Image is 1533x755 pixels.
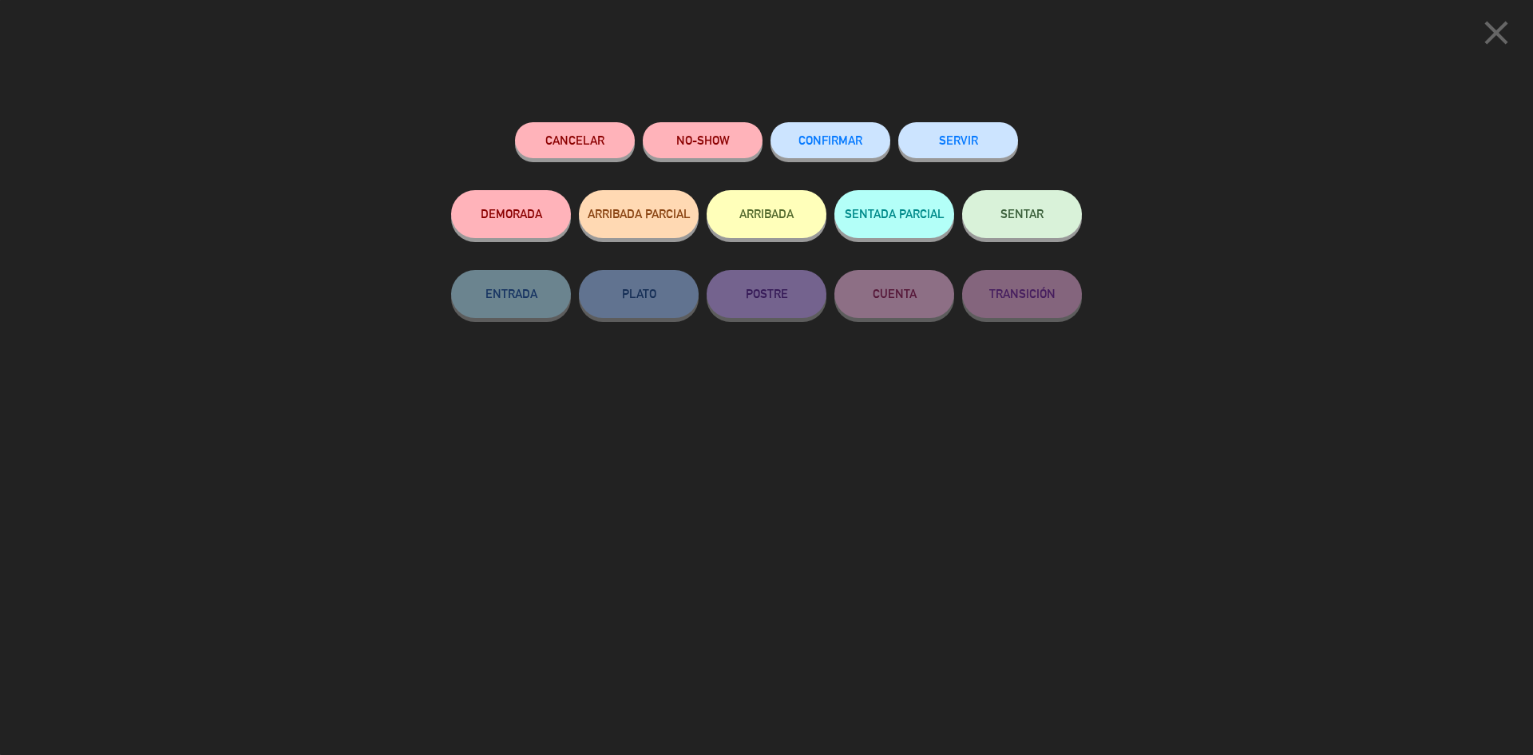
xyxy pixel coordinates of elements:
[1472,12,1521,59] button: close
[770,122,890,158] button: CONFIRMAR
[579,190,699,238] button: ARRIBADA PARCIAL
[588,207,691,221] span: ARRIBADA PARCIAL
[898,122,1018,158] button: SERVIR
[579,270,699,318] button: PLATO
[834,270,954,318] button: CUENTA
[834,190,954,238] button: SENTADA PARCIAL
[1000,207,1044,221] span: SENTAR
[707,270,826,318] button: POSTRE
[707,190,826,238] button: ARRIBADA
[515,122,635,158] button: Cancelar
[451,270,571,318] button: ENTRADA
[643,122,763,158] button: NO-SHOW
[1476,13,1516,53] i: close
[962,190,1082,238] button: SENTAR
[962,270,1082,318] button: TRANSICIÓN
[798,133,862,147] span: CONFIRMAR
[451,190,571,238] button: DEMORADA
